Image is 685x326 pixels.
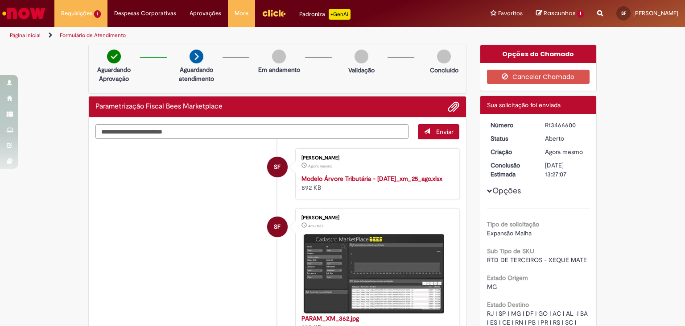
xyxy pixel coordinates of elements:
time: 01/09/2025 09:27:03 [545,148,583,156]
time: 01/09/2025 09:26:53 [308,163,332,169]
span: Agora mesmo [308,163,332,169]
span: Favoritos [498,9,523,18]
b: Estado Origem [487,274,528,282]
b: Estado Destino [487,301,529,309]
span: Requisições [61,9,92,18]
a: Rascunhos [536,9,584,18]
span: Enviar [436,128,454,136]
img: click_logo_yellow_360x200.png [262,6,286,20]
img: img-circle-grey.png [272,50,286,63]
div: Sergio Luiz Evangelista Filho [267,157,288,177]
a: Página inicial [10,32,41,39]
span: More [235,9,248,18]
button: Adicionar anexos [448,101,459,113]
p: Concluído [430,66,458,75]
dt: Número [484,121,539,130]
span: SF [274,216,281,238]
time: 01/09/2025 09:23:04 [308,223,323,229]
ul: Trilhas de página [7,27,450,44]
div: Sergio Luiz Evangelista Filho [267,217,288,237]
button: Enviar [418,124,459,139]
img: ServiceNow [1,4,47,22]
img: arrow-next.png [190,50,203,63]
span: 1 [94,10,101,18]
div: Opções do Chamado [480,45,597,63]
span: SF [274,156,281,178]
span: RTD DE TERCEIROS - XEQUE MATE [487,256,587,264]
h2: Parametrização Fiscal Bees Marketplace Histórico de tíquete [95,103,223,111]
div: [PERSON_NAME] [301,155,450,161]
span: Despesas Corporativas [114,9,176,18]
p: Aguardando Aprovação [92,65,136,83]
dt: Status [484,134,539,143]
dt: Conclusão Estimada [484,161,539,179]
span: Sua solicitação foi enviada [487,101,561,109]
span: Agora mesmo [545,148,583,156]
textarea: Digite sua mensagem aqui... [95,124,409,139]
span: 4m atrás [308,223,323,229]
div: Padroniza [299,9,351,20]
span: SF [621,10,626,16]
b: Tipo de solicitação [487,220,539,228]
img: check-circle-green.png [107,50,121,63]
span: Expansão Malha [487,229,532,237]
div: 01/09/2025 09:27:03 [545,147,586,156]
span: Aprovações [190,9,221,18]
span: Rascunhos [544,9,576,17]
div: R13466600 [545,121,586,130]
img: img-circle-grey.png [355,50,368,63]
p: +GenAi [329,9,351,20]
dt: Criação [484,147,539,156]
img: img-circle-grey.png [437,50,451,63]
span: 1 [577,10,584,18]
a: Formulário de Atendimento [60,32,126,39]
span: MG [487,283,497,291]
a: PARAM_XM_362.jpg [301,314,359,322]
div: [DATE] 13:27:07 [545,161,586,179]
div: 892 KB [301,174,450,192]
p: Validação [348,66,375,75]
p: Em andamento [258,65,300,74]
p: Aguardando atendimento [175,65,218,83]
span: [PERSON_NAME] [633,9,678,17]
b: Sub Tipo de SKU [487,247,534,255]
div: [PERSON_NAME] [301,215,450,221]
button: Cancelar Chamado [487,70,590,84]
a: Modelo Árvore Tributária - [DATE]_xm_25_ago.xlsx [301,175,442,183]
div: Aberto [545,134,586,143]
